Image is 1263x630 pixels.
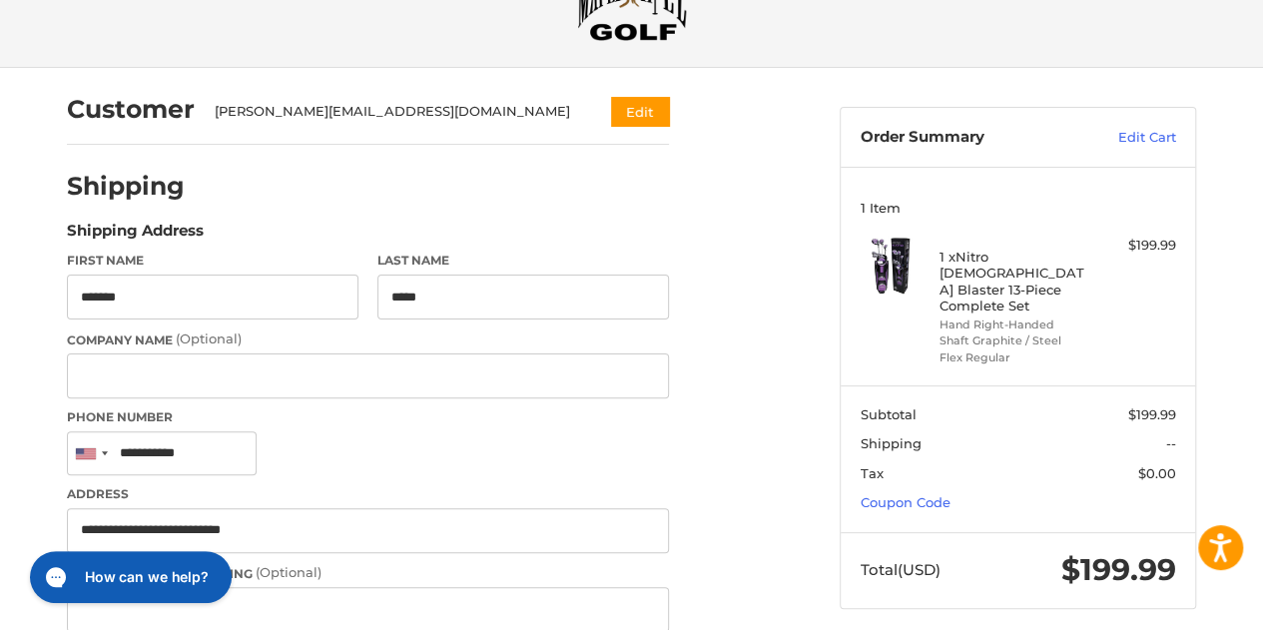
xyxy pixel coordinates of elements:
legend: Shipping Address [67,220,204,252]
h3: Order Summary [861,128,1075,148]
iframe: Google Customer Reviews [1098,576,1263,630]
span: Subtotal [861,406,917,422]
iframe: Gorgias live chat messenger [20,544,238,610]
span: $0.00 [1138,465,1176,481]
button: Edit [611,97,669,126]
small: (Optional) [176,330,242,346]
li: Flex Regular [940,349,1092,366]
div: $199.99 [1097,236,1176,256]
span: Total (USD) [861,560,941,579]
h2: Customer [67,94,195,125]
label: Last Name [377,252,669,270]
small: (Optional) [256,564,321,580]
div: United States: +1 [68,432,114,475]
span: $199.99 [1061,551,1176,588]
h2: Shipping [67,171,185,202]
li: Hand Right-Handed [940,316,1092,333]
label: Company Name [67,329,669,349]
a: Edit Cart [1075,128,1176,148]
label: Phone Number [67,408,669,426]
h4: 1 x Nitro [DEMOGRAPHIC_DATA] Blaster 13-Piece Complete Set [940,249,1092,314]
li: Shaft Graphite / Steel [940,332,1092,349]
label: Apartment/Suite/Building [67,563,669,583]
h3: 1 Item [861,200,1176,216]
label: First Name [67,252,358,270]
label: Address [67,485,669,503]
span: $199.99 [1128,406,1176,422]
span: -- [1166,435,1176,451]
span: Shipping [861,435,922,451]
a: Coupon Code [861,494,950,510]
span: Tax [861,465,884,481]
div: [PERSON_NAME][EMAIL_ADDRESS][DOMAIN_NAME] [215,102,573,122]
